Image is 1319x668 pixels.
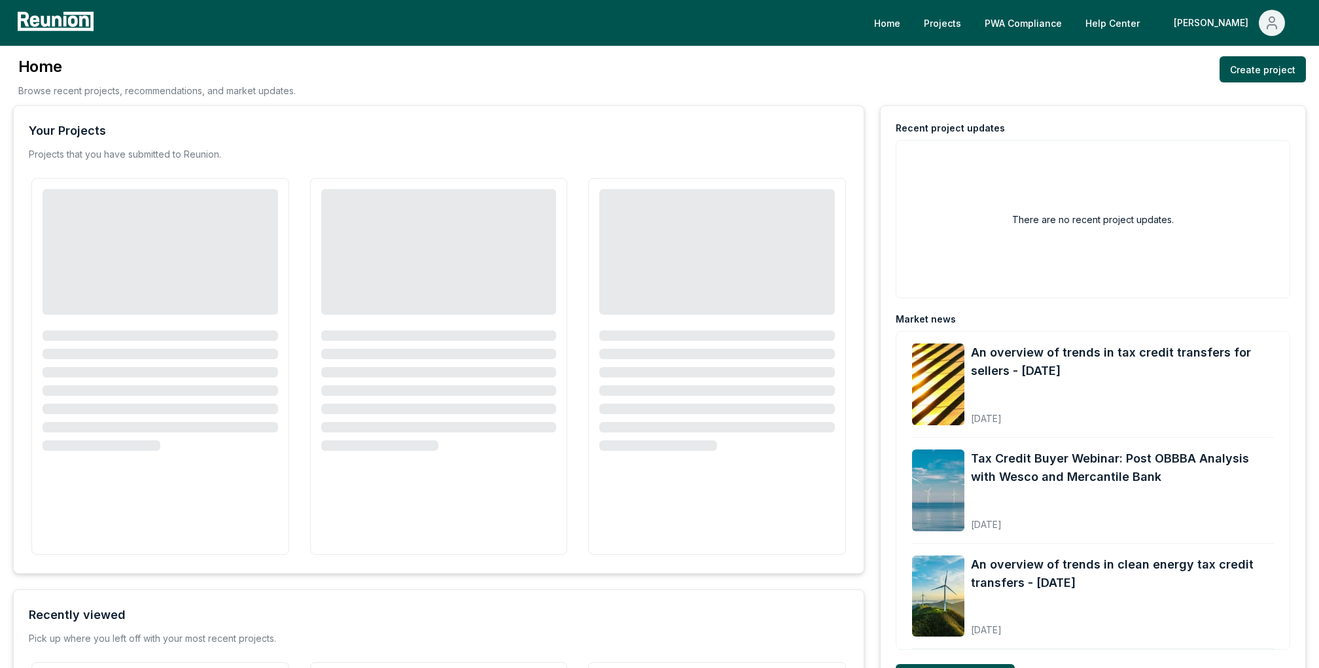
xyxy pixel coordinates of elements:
a: An overview of trends in tax credit transfers for sellers - [DATE] [971,343,1274,380]
h2: There are no recent project updates. [1012,213,1174,226]
nav: Main [864,10,1306,36]
div: [DATE] [971,508,1274,531]
div: [PERSON_NAME] [1174,10,1254,36]
div: Recently viewed [29,606,126,624]
div: [DATE] [971,614,1274,637]
img: An overview of trends in clean energy tax credit transfers - August 2025 [912,555,964,637]
img: An overview of trends in tax credit transfers for sellers - September 2025 [912,343,964,425]
a: An overview of trends in clean energy tax credit transfers - [DATE] [971,555,1274,592]
div: Recent project updates [896,122,1005,135]
a: Create project [1220,56,1306,82]
a: Projects [913,10,972,36]
p: Browse recent projects, recommendations, and market updates. [18,84,296,97]
h3: Home [18,56,296,77]
p: Projects that you have submitted to Reunion. [29,148,221,161]
a: Home [864,10,911,36]
a: Help Center [1075,10,1150,36]
img: Tax Credit Buyer Webinar: Post OBBBA Analysis with Wesco and Mercantile Bank [912,449,964,531]
div: Pick up where you left off with your most recent projects. [29,632,276,645]
div: Your Projects [29,122,106,140]
a: PWA Compliance [974,10,1072,36]
button: [PERSON_NAME] [1163,10,1295,36]
div: [DATE] [971,402,1274,425]
a: Tax Credit Buyer Webinar: Post OBBBA Analysis with Wesco and Mercantile Bank [971,449,1274,486]
div: Market news [896,313,956,326]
